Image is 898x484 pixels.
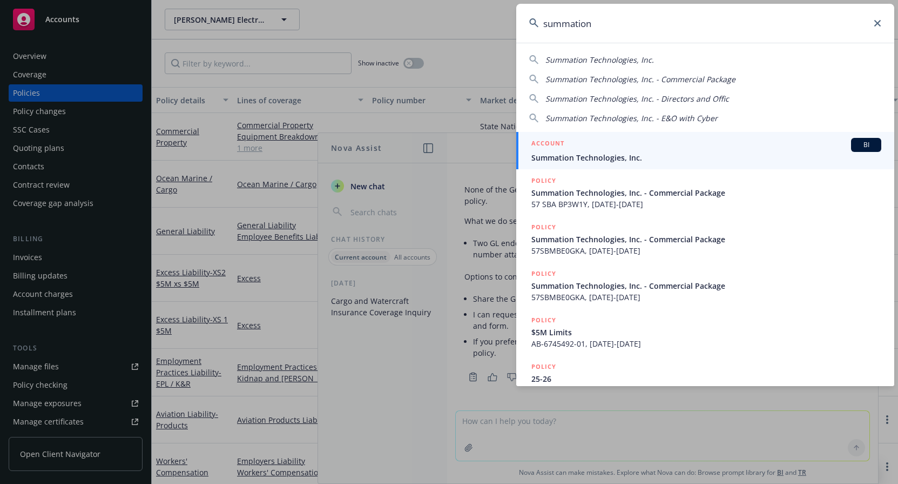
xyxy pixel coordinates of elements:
[531,384,881,396] span: AB-6745492-02, [DATE]-[DATE]
[531,373,881,384] span: 25-26
[516,132,894,169] a: ACCOUNTBISummation Technologies, Inc.
[531,338,881,349] span: AB-6745492-01, [DATE]-[DATE]
[531,222,556,233] h5: POLICY
[531,152,881,163] span: Summation Technologies, Inc.
[516,355,894,402] a: POLICY25-26AB-6745492-02, [DATE]-[DATE]
[531,315,556,326] h5: POLICY
[855,140,877,150] span: BI
[531,268,556,279] h5: POLICY
[516,309,894,355] a: POLICY$5M LimitsAB-6745492-01, [DATE]-[DATE]
[516,262,894,309] a: POLICYSummation Technologies, Inc. - Commercial Package57SBMBE0GKA, [DATE]-[DATE]
[531,138,564,151] h5: ACCOUNT
[531,327,881,338] span: $5M Limits
[531,280,881,291] span: Summation Technologies, Inc. - Commercial Package
[531,291,881,303] span: 57SBMBE0GKA, [DATE]-[DATE]
[531,234,881,245] span: Summation Technologies, Inc. - Commercial Package
[545,55,654,65] span: Summation Technologies, Inc.
[545,113,718,123] span: Summation Technologies, Inc. - E&O with Cyber
[516,216,894,262] a: POLICYSummation Technologies, Inc. - Commercial Package57SBMBE0GKA, [DATE]-[DATE]
[545,74,735,84] span: Summation Technologies, Inc. - Commercial Package
[545,94,729,104] span: Summation Technologies, Inc. - Directors and Offic
[516,4,894,43] input: Search...
[531,198,881,210] span: 57 SBA BP3W1Y, [DATE]-[DATE]
[531,175,556,186] h5: POLICY
[531,245,881,256] span: 57SBMBE0GKA, [DATE]-[DATE]
[516,169,894,216] a: POLICYSummation Technologies, Inc. - Commercial Package57 SBA BP3W1Y, [DATE]-[DATE]
[531,361,556,372] h5: POLICY
[531,187,881,198] span: Summation Technologies, Inc. - Commercial Package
